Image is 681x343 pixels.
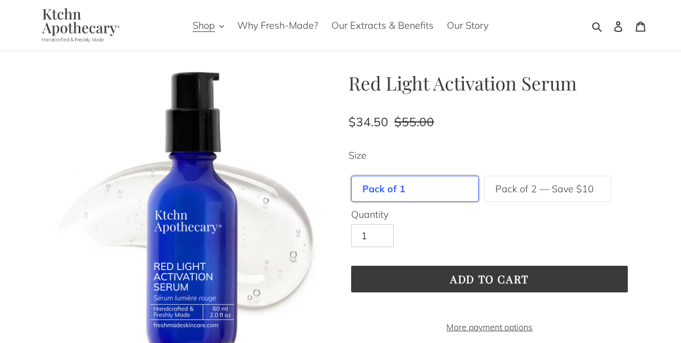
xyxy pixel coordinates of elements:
[362,182,405,196] label: Pack of 1
[447,19,488,32] span: Our Story
[348,114,388,129] span: $34.50
[450,272,529,286] span: Add to cart
[232,17,323,34] a: Why Fresh-Made?
[326,17,439,34] a: Our Extracts & Benefits
[351,207,628,222] label: Quantity
[442,17,494,34] a: Our Story
[187,17,229,34] button: Shop
[193,19,215,32] span: Shop
[331,19,434,32] span: Our Extracts & Benefits
[351,321,628,333] a: More payment options
[351,266,628,292] button: Add to cart
[348,72,630,94] h1: Red Light Activation Serum
[394,114,434,129] s: $55.00
[348,148,630,162] label: Size
[237,19,318,32] span: Why Fresh-Made?
[495,182,594,196] label: Pack of 2 — Save $10
[29,8,128,43] img: Ktchn Apothecary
